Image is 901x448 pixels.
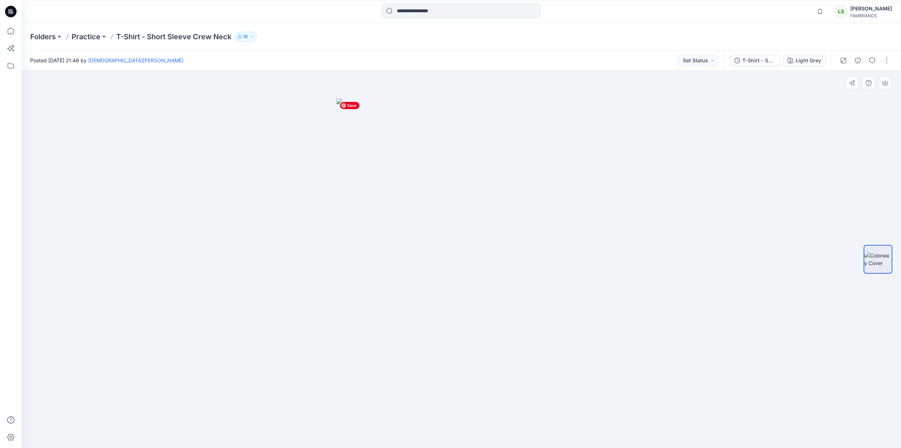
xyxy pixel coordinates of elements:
div: [PERSON_NAME] [850,4,892,13]
button: Light Grey [783,55,826,66]
div: LS [834,5,847,18]
p: 10 [243,33,248,41]
a: [DEMOGRAPHIC_DATA][PERSON_NAME] [88,57,184,63]
button: Details [852,55,864,66]
div: T-Shirt - Short Sleeve Crew Neck [742,57,775,64]
div: Light Grey [796,57,821,64]
a: Folders [30,32,56,42]
span: Posted [DATE] 21:46 by [30,57,184,64]
button: T-Shirt - Short Sleeve Crew Neck [730,55,780,66]
button: 10 [234,32,257,42]
div: FAMBRANDS [850,13,892,18]
a: Practice [72,32,100,42]
img: eyJhbGciOiJIUzI1NiIsImtpZCI6IjAiLCJzbHQiOiJzZXMiLCJ0eXAiOiJKV1QifQ.eyJkYXRhIjp7InR5cGUiOiJzdG9yYW... [336,98,586,448]
span: Save [340,102,359,109]
img: Colorway Cover [864,252,892,267]
p: T-Shirt - Short Sleeve Crew Neck [116,32,231,42]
